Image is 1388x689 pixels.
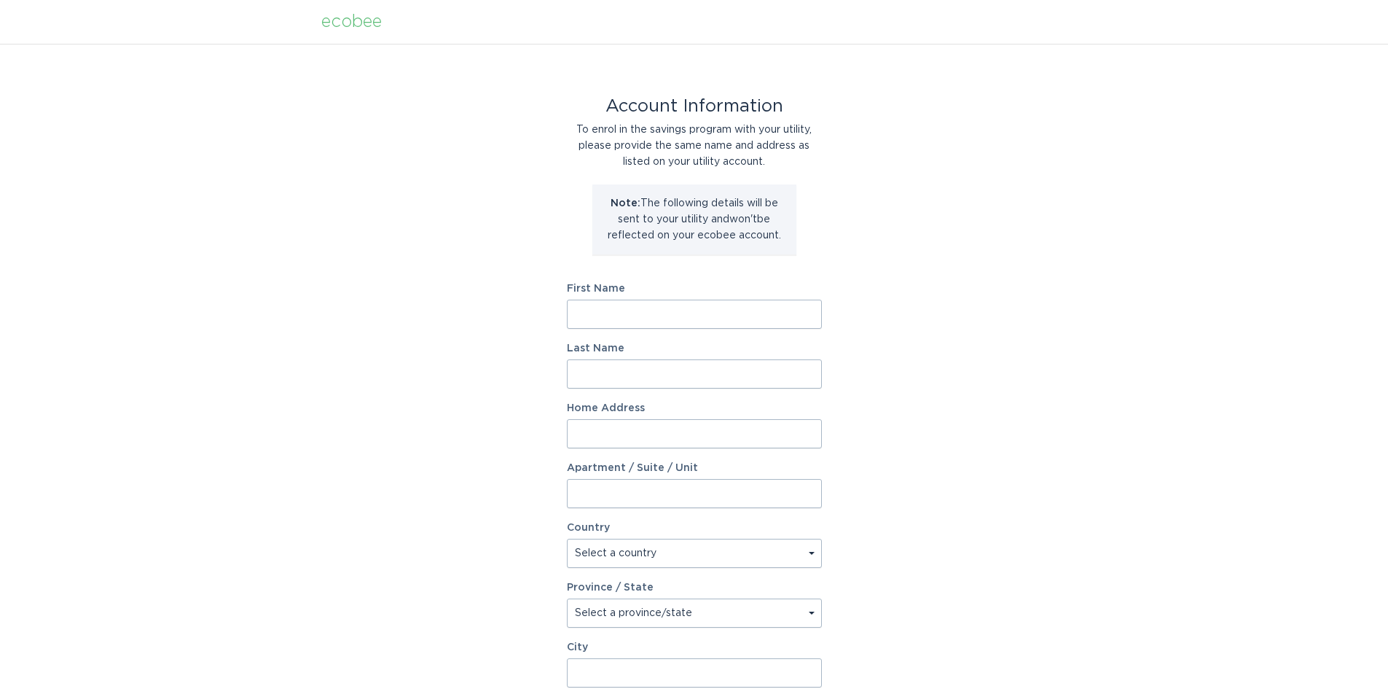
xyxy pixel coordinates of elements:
[567,583,654,593] label: Province / State
[603,195,785,244] p: The following details will be sent to your utility and won't be reflected on your ecobee account.
[567,463,822,473] label: Apartment / Suite / Unit
[567,642,822,653] label: City
[611,198,640,209] strong: Note:
[321,14,382,30] div: ecobee
[567,98,822,114] div: Account Information
[567,343,822,354] label: Last Name
[567,523,610,533] label: Country
[567,403,822,413] label: Home Address
[567,284,822,294] label: First Name
[567,122,822,170] div: To enrol in the savings program with your utility, please provide the same name and address as li...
